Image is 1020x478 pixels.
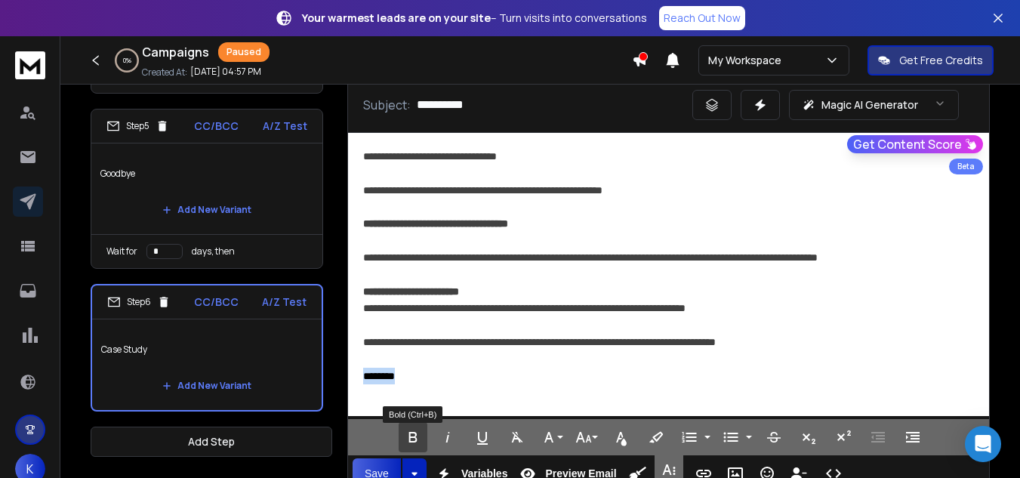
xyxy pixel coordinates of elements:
button: Subscript [794,422,823,452]
p: A/Z Test [262,295,307,310]
p: Subject: [363,96,411,114]
p: [DATE] 04:57 PM [190,66,261,78]
img: logo [15,51,45,79]
p: Reach Out Now [664,11,741,26]
button: Font Family [538,422,566,452]
li: Step6CC/BCCA/Z TestCase StudyAdd New Variant [91,284,323,412]
strong: Your warmest leads are on your site [302,11,491,25]
p: Wait for [106,245,137,258]
div: Step 6 [107,295,171,309]
div: Bold (Ctrl+B) [383,406,442,423]
p: Goodbye [100,153,313,195]
li: Step5CC/BCCA/Z TestGoodbyeAdd New VariantWait fordays, then [91,109,323,269]
p: My Workspace [708,53,787,68]
p: Get Free Credits [899,53,983,68]
p: days, then [192,245,235,258]
button: Strikethrough (Ctrl+S) [760,422,788,452]
p: CC/BCC [194,119,239,134]
div: Beta [949,159,983,174]
div: Open Intercom Messenger [965,426,1001,462]
h1: Campaigns [142,43,209,61]
div: Paused [218,42,270,62]
button: Font Size [572,422,601,452]
button: Ordered List [675,422,704,452]
p: – Turn visits into conversations [302,11,647,26]
button: Add New Variant [150,371,263,401]
div: Step 5 [106,119,169,133]
p: CC/BCC [194,295,239,310]
button: Superscript [829,422,858,452]
button: Increase Indent (Ctrl+]) [898,422,927,452]
p: A/Z Test [263,119,307,134]
p: 0 % [123,56,131,65]
button: Unordered List [716,422,745,452]
p: Case Study [101,328,313,371]
button: Decrease Indent (Ctrl+[) [864,422,892,452]
button: Add Step [91,427,332,457]
button: Get Free Credits [867,45,994,76]
p: Created At: [142,66,187,79]
button: Get Content Score [847,135,983,153]
button: Add New Variant [150,195,263,225]
a: Reach Out Now [659,6,745,30]
button: Magic AI Generator [789,90,959,120]
p: Magic AI Generator [821,97,918,113]
button: Background Color [642,422,670,452]
button: Ordered List [701,422,713,452]
button: Unordered List [743,422,755,452]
